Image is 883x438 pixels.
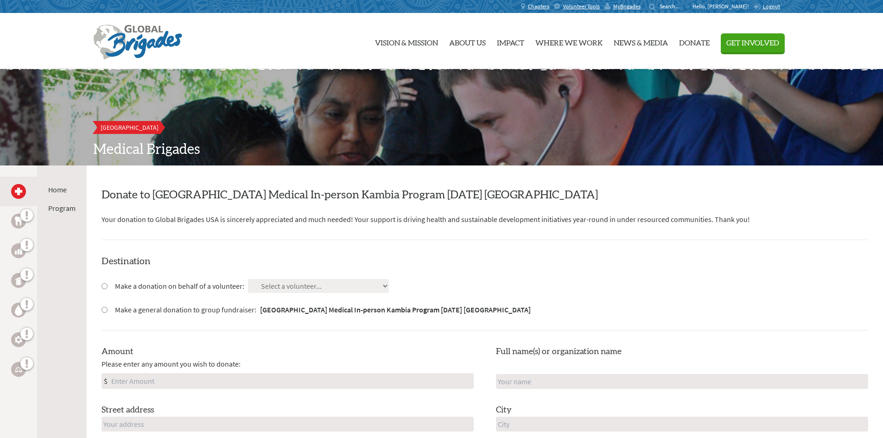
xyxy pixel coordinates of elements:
h4: Destination [102,255,868,268]
a: Impact [497,17,524,65]
a: Engineering [11,332,26,347]
a: [GEOGRAPHIC_DATA] [93,121,166,134]
a: Water [11,303,26,317]
h2: Medical Brigades [93,141,790,158]
span: [GEOGRAPHIC_DATA] [101,123,159,132]
a: Home [48,185,67,194]
img: Medical [15,188,22,195]
p: Your donation to Global Brigades USA is sincerely appreciated and much needed! Your support is dr... [102,214,868,225]
label: Make a general donation to group fundraiser: [115,304,531,315]
label: Amount [102,345,133,358]
img: Business [15,247,22,254]
input: City [496,417,868,432]
a: News & Media [614,17,668,65]
strong: [GEOGRAPHIC_DATA] Medical In-person Kambia Program [DATE] [GEOGRAPHIC_DATA] [260,305,531,314]
span: Chapters [528,3,549,10]
a: Medical [11,184,26,199]
span: Volunteer Tools [563,3,600,10]
li: Home [48,184,76,195]
span: MyBrigades [613,3,641,10]
label: Street address [102,404,154,417]
a: Public Health [11,273,26,288]
label: Make a donation on behalf of a volunteer: [115,280,244,292]
input: Search... [660,3,686,10]
a: Logout [753,3,780,10]
a: Legal Empowerment [11,362,26,377]
img: Dental [15,216,22,225]
div: $ [102,374,109,388]
img: Legal Empowerment [15,367,22,372]
a: Dental [11,214,26,229]
span: Get Involved [726,39,779,47]
button: Get Involved [721,33,785,52]
a: About Us [449,17,486,65]
a: Donate [679,17,710,65]
img: Engineering [15,336,22,343]
li: Program [48,203,76,214]
span: Please enter any amount you wish to donate: [102,358,241,369]
a: Vision & Mission [375,17,438,65]
input: Your name [496,374,868,389]
img: Global Brigades Logo [93,25,182,60]
label: City [496,404,512,417]
p: Hello, [PERSON_NAME]! [692,3,753,10]
label: Full name(s) or organization name [496,345,622,358]
span: Logout [763,3,780,10]
a: Business [11,243,26,258]
img: Water [15,305,22,315]
h2: Donate to [GEOGRAPHIC_DATA] Medical In-person Kambia Program [DATE] [GEOGRAPHIC_DATA] [102,188,868,203]
input: Your address [102,417,474,432]
a: Where We Work [535,17,603,65]
a: Program [48,203,76,213]
img: Public Health [15,276,22,285]
input: Enter Amount [109,374,473,388]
